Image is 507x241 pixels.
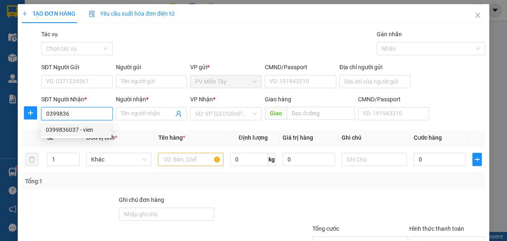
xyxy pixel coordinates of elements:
[71,8,90,16] span: Nhận:
[41,31,58,37] label: Tác vụ
[466,4,489,27] button: Close
[116,63,187,72] div: Người gửi
[472,153,482,166] button: plus
[89,11,95,17] img: icon
[342,153,407,166] input: Ghi Chú
[287,107,355,120] input: Dọc đường
[25,153,38,166] button: delete
[22,10,75,17] span: TẠO ĐƠN HÀNG
[473,156,481,163] span: plus
[7,8,20,16] span: Gửi:
[25,177,196,186] div: Tổng: 1
[71,37,141,48] div: 0967248299
[190,63,262,72] div: VP gửi
[238,134,267,141] span: Định lượng
[119,197,164,203] label: Ghi chú đơn hàng
[7,7,65,27] div: PV Miền Tây
[474,12,481,19] span: close
[119,208,214,221] input: Ghi chú đơn hàng
[71,53,83,61] span: DĐ:
[24,106,37,119] button: plus
[358,95,429,104] div: CMND/Passport
[175,110,182,117] span: user-add
[22,11,28,16] span: plus
[195,75,257,88] span: PV Miền Tây
[265,107,287,120] span: Giao
[413,134,441,141] span: Cước hàng
[190,96,213,103] span: VP Nhận
[116,95,187,104] div: Người nhận
[340,63,411,72] div: Địa chỉ người gửi
[268,153,276,166] span: kg
[409,225,464,232] label: Hình thức thanh toán
[89,10,175,17] span: Yêu cầu xuất hóa đơn điện tử
[71,27,141,37] div: sang
[24,110,37,116] span: plus
[340,75,411,88] input: Địa chỉ của người gửi
[41,63,113,72] div: SĐT Người Gửi
[41,95,113,104] div: SĐT Người Nhận
[7,37,65,48] div: 0903694045
[377,31,402,37] label: Gán nhãn
[265,96,291,103] span: Giao hàng
[158,134,185,141] span: Tên hàng
[91,153,147,166] span: Khác
[7,48,65,68] div: 0978267747 Nga
[338,130,410,146] th: Ghi chú
[158,153,224,166] input: VD: Bàn, Ghế
[41,123,111,136] div: 0399836037 - vien
[83,48,129,63] span: my xuan
[283,153,335,166] input: 0
[265,63,336,72] div: CMND/Passport
[312,225,339,232] span: Tổng cước
[46,125,106,134] div: 0399836037 - vien
[71,7,141,27] div: HANG NGOAI
[283,134,313,141] span: Giá trị hàng
[7,27,65,37] div: tx tuan a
